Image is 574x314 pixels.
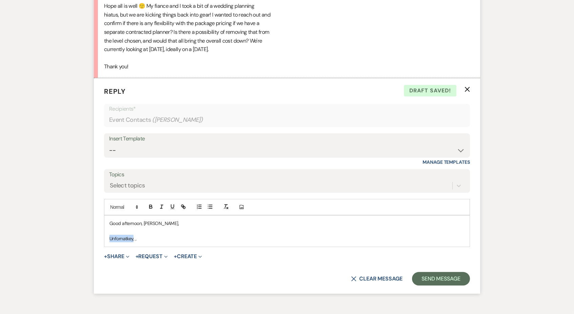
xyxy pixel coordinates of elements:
p: Recipients* [109,105,465,113]
button: Request [136,254,168,259]
div: Event Contacts [109,113,465,127]
button: Clear message [351,276,403,282]
span: + [174,254,177,259]
span: + [104,254,107,259]
p: Unfornatkey, , [109,235,465,242]
div: Select topics [110,181,145,190]
span: Draft saved! [404,85,456,96]
button: Share [104,254,129,259]
span: Reply [104,87,126,96]
label: Topics [109,170,465,180]
a: Manage Templates [423,159,470,165]
p: Good afternoon, [PERSON_NAME], [109,220,465,227]
button: Send Message [412,272,470,286]
button: Create [174,254,202,259]
div: Insert Template [109,134,465,144]
span: + [136,254,139,259]
span: ( [PERSON_NAME] ) [152,115,203,125]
